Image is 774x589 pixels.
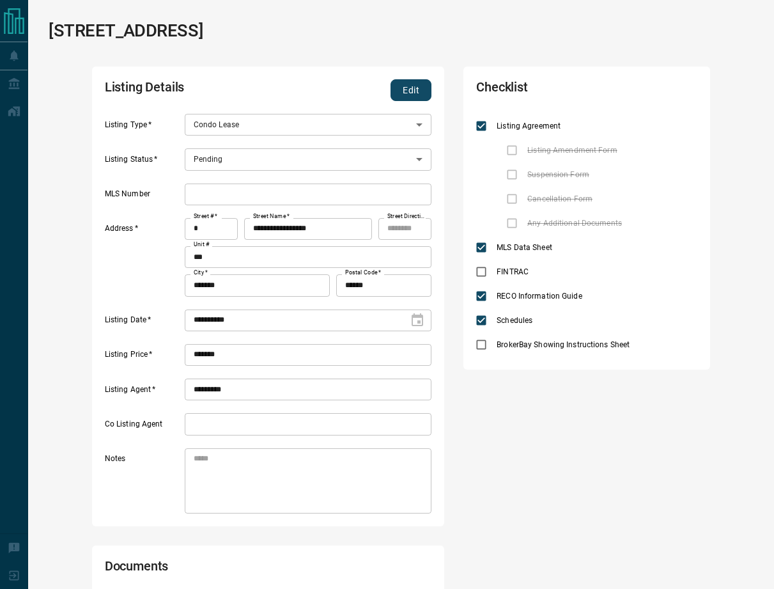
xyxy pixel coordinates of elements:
label: Address [105,223,182,296]
button: Edit [391,79,431,101]
label: Postal Code [345,269,381,277]
span: Any Additional Documents [524,217,625,229]
label: Street Name [253,212,290,221]
label: Unit # [194,240,210,249]
label: Listing Type [105,120,182,136]
span: FINTRAC [493,266,532,278]
h2: Checklist [476,79,609,101]
label: MLS Number [105,189,182,205]
label: Listing Agent [105,384,182,401]
span: Listing Amendment Form [524,145,620,156]
label: Street # [194,212,217,221]
h2: Documents [105,558,301,580]
span: Schedules [493,315,536,326]
label: Co Listing Agent [105,419,182,436]
label: City [194,269,208,277]
h1: [STREET_ADDRESS] [49,20,203,41]
label: Listing Price [105,349,182,366]
div: Condo Lease [185,114,432,136]
label: Notes [105,453,182,514]
h2: Listing Details [105,79,301,101]
label: Listing Date [105,315,182,331]
div: Pending [185,148,432,170]
span: MLS Data Sheet [493,242,555,253]
span: BrokerBay Showing Instructions Sheet [493,339,633,350]
label: Listing Status [105,154,182,171]
span: RECO Information Guide [493,290,585,302]
span: Suspension Form [524,169,592,180]
label: Street Direction [387,212,425,221]
span: Cancellation Form [524,193,596,205]
span: Listing Agreement [493,120,564,132]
